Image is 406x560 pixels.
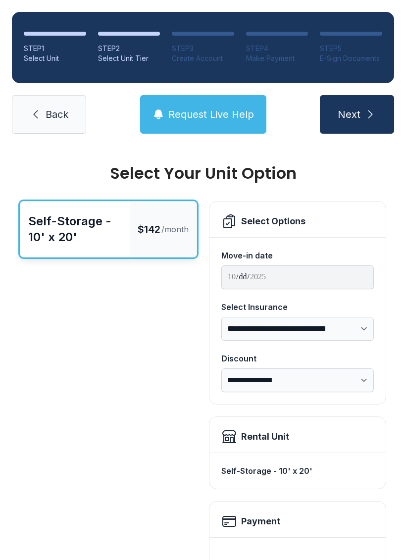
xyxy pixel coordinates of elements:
div: STEP 3 [172,44,234,53]
span: /month [161,223,189,235]
div: Move-in date [221,250,374,261]
span: $142 [138,222,160,236]
span: Back [46,107,68,121]
span: Request Live Help [168,107,254,121]
div: STEP 1 [24,44,86,53]
div: STEP 5 [320,44,382,53]
div: Create Account [172,53,234,63]
div: Self-Storage - 10' x 20' [221,461,374,481]
div: Make Payment [246,53,308,63]
div: Select Insurance [221,301,374,313]
div: Self-Storage - 10' x 20' [28,213,122,245]
div: STEP 4 [246,44,308,53]
div: Select Options [241,214,305,228]
input: Move-in date [221,265,374,289]
span: Next [338,107,360,121]
div: Discount [221,353,374,364]
div: STEP 2 [98,44,160,53]
div: Select Unit Tier [98,53,160,63]
select: Discount [221,368,374,392]
div: Select Your Unit Option [20,165,386,181]
h2: Payment [241,514,280,528]
div: Rental Unit [241,430,289,444]
select: Select Insurance [221,317,374,341]
div: Select Unit [24,53,86,63]
div: E-Sign Documents [320,53,382,63]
